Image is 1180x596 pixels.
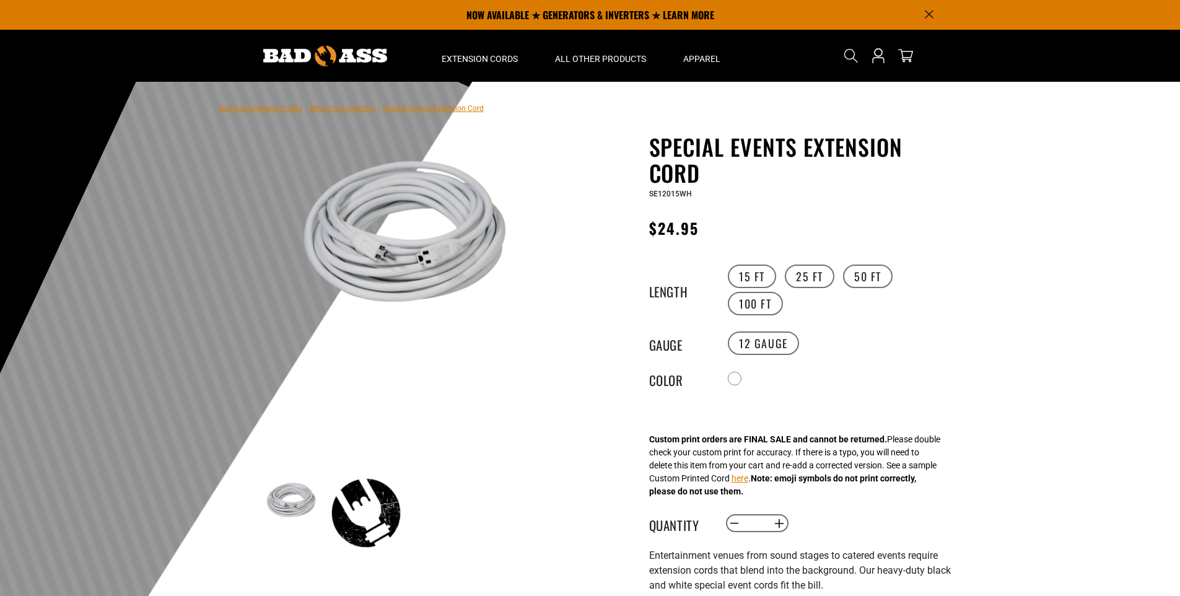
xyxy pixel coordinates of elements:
[255,136,554,352] img: white
[649,217,699,239] span: $24.95
[649,473,916,496] strong: Note: emoji symbols do not print correctly, please do not use them.
[649,134,953,186] h1: Special Events Extension Cord
[785,265,834,288] label: 25 FT
[310,104,375,113] a: Return to Collection
[649,515,711,532] label: Quantity
[843,265,893,288] label: 50 FT
[649,335,711,351] legend: Gauge
[728,265,776,288] label: 15 FT
[536,30,665,82] summary: All Other Products
[728,331,799,355] label: 12 Gauge
[442,53,518,64] span: Extension Cords
[219,100,484,115] nav: breadcrumbs
[649,370,711,387] legend: Color
[732,472,748,485] button: here
[728,292,783,315] label: 100 FT
[841,46,861,66] summary: Search
[383,104,484,113] span: Special Events Extension Cord
[219,104,302,113] a: Bad Ass Extension Cords
[649,433,940,498] div: Please double check your custom print for accuracy. If there is a typo, you will need to delete t...
[423,30,536,82] summary: Extension Cords
[649,548,953,593] p: Entertainment venues from sound stages to catered events require extension cords that blend into ...
[683,53,720,64] span: Apparel
[649,282,711,298] legend: Length
[330,477,402,549] img: black
[555,53,646,64] span: All Other Products
[255,477,327,529] img: white
[378,104,380,113] span: ›
[649,190,692,198] span: SE12015WH
[305,104,307,113] span: ›
[263,46,387,66] img: Bad Ass Extension Cords
[665,30,739,82] summary: Apparel
[649,434,887,444] strong: Custom print orders are FINAL SALE and cannot be returned.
